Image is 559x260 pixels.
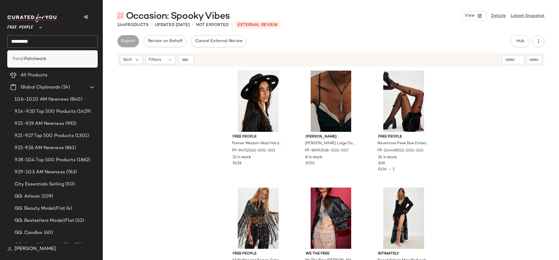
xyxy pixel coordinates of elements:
[60,84,70,91] span: (24)
[64,120,77,127] span: (992)
[306,134,357,140] span: [PERSON_NAME]
[123,57,132,63] span: Sort
[191,35,246,47] button: Cancel External Review
[144,35,186,47] button: Review on Behalf
[15,181,64,188] span: City Essentials Selling
[21,72,47,79] span: All Products
[7,247,12,252] img: svg%3e
[461,11,486,20] button: View
[15,96,69,103] span: 10.6-10.10 AM Newness
[15,245,56,253] span: [PERSON_NAME]
[373,188,434,249] img: 96025481_001_c
[235,21,280,29] p: External REVIEW
[117,22,149,28] div: Products
[126,10,230,22] span: Occasion: Spooky Vibes
[15,229,43,236] span: GG: Candles
[12,56,24,62] span: Trend:
[65,205,72,212] span: (4)
[117,23,125,27] span: 144
[301,71,361,132] img: 98993538_007_a
[378,141,429,146] span: Nevermore Peek Bow Embellished Tights by Free People in Black
[24,56,46,62] b: Patchwork
[232,148,275,154] span: FP-94732062-000-001
[192,21,194,28] span: •
[195,39,243,44] span: Cancel External Review
[64,181,75,188] span: (50)
[306,251,357,257] span: We The Free
[305,148,348,154] span: FP-98993538-000-007
[516,39,525,44] span: Hub
[7,21,33,32] span: Free People
[196,22,229,28] p: Not Exported
[393,168,395,172] span: 2
[231,21,233,28] span: •
[7,14,59,22] img: cfy_white_logo.C9jOOHJF.svg
[387,168,393,172] span: •
[21,84,60,91] span: Global Clipboards
[76,157,90,164] span: (1862)
[378,161,385,166] span: $68
[233,155,251,160] span: 31 in stock
[306,155,322,160] span: 8 in stock
[378,251,429,257] span: Intimately
[491,13,506,19] a: Details
[74,132,89,139] span: (1301)
[74,217,84,224] span: (10)
[511,13,544,19] a: Latest Snapshot
[117,13,123,19] img: svg%3e
[15,169,65,176] span: 9.29-10.3 AM Newness
[15,205,65,212] span: GG: Beauty Model/Flat
[464,13,475,18] span: View
[378,155,397,160] span: 24 in stock
[69,96,82,103] span: (840)
[151,21,152,28] span: •
[15,242,73,248] span: GG: Cozy Gifts Model/Flat
[15,108,76,115] span: 9.14-9.20 Top 500 Products
[301,188,361,249] img: 102459971_001_i
[15,157,76,164] span: 9.28-10.4 Top 500 Products
[378,134,429,140] span: Free People
[233,134,284,140] span: Free People
[378,148,423,154] span: FP-104498522-000-001
[306,161,315,166] span: $250
[233,161,241,166] span: $228
[64,145,76,152] span: (861)
[147,39,182,44] span: Review on Behalf
[15,120,64,127] span: 9.15-9.19 AM Newness
[228,71,289,132] img: 94732062_001_a
[15,193,40,200] span: GG: Artisan
[155,22,190,28] p: updated [DATE]
[76,108,91,115] span: (1429)
[15,132,74,139] span: 9.21-9.27 Top 500 Products
[15,217,74,224] span: GG: Bestsellers Model/Flat
[373,71,434,132] img: 104498522_001_a
[232,141,283,146] span: Forever Western Wool Hat by Free People in Black
[40,193,53,200] span: (109)
[65,169,77,176] span: (763)
[228,188,289,249] img: 103147807_000_a
[378,168,387,172] span: $136
[149,57,161,63] span: Filters
[233,251,284,257] span: Free People
[305,141,356,146] span: [PERSON_NAME] Large Dagger Pendant Necklace at Free People in Silver
[511,35,530,47] button: Hub
[15,145,64,152] span: 9.22-9.26 AM Newness
[43,229,53,236] span: (60)
[73,242,83,248] span: (53)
